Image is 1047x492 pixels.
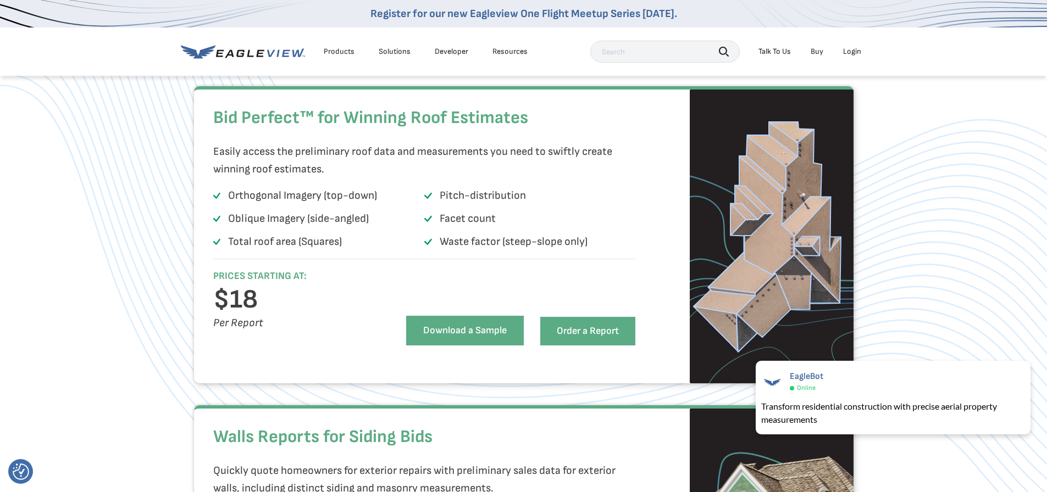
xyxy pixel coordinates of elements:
[370,7,677,20] a: Register for our new Eagleview One Flight Meetup Series [DATE].
[213,270,372,283] h6: PRICES STARTING AT:
[492,47,528,57] div: Resources
[540,317,635,345] a: Order a Report
[758,47,791,57] div: Talk To Us
[811,47,823,57] a: Buy
[213,316,263,329] i: Per Report
[843,47,861,57] div: Login
[379,47,411,57] div: Solutions
[228,187,377,204] p: Orthogonal Imagery (top-down)
[797,384,816,392] span: Online
[790,371,823,382] span: EagleBot
[406,316,524,345] a: Download a Sample
[213,421,636,454] h2: Walls Reports for Siding Bids
[440,187,526,204] p: Pitch-distribution
[440,210,496,227] p: Facet count
[435,47,468,57] a: Developer
[213,291,372,309] h3: $18
[761,371,783,393] img: EagleBot
[13,463,29,480] button: Consent Preferences
[761,400,1025,426] div: Transform residential construction with precise aerial property measurements
[13,463,29,480] img: Revisit consent button
[324,47,354,57] div: Products
[213,102,636,135] h2: Bid Perfect™ for Winning Roof Estimates
[228,210,369,227] p: Oblique Imagery (side-angled)
[590,41,740,63] input: Search
[440,233,588,250] p: Waste factor (steep-slope only)
[213,143,630,178] p: Easily access the preliminary roof data and measurements you need to swiftly create winning roof ...
[228,233,342,250] p: Total roof area (Squares)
